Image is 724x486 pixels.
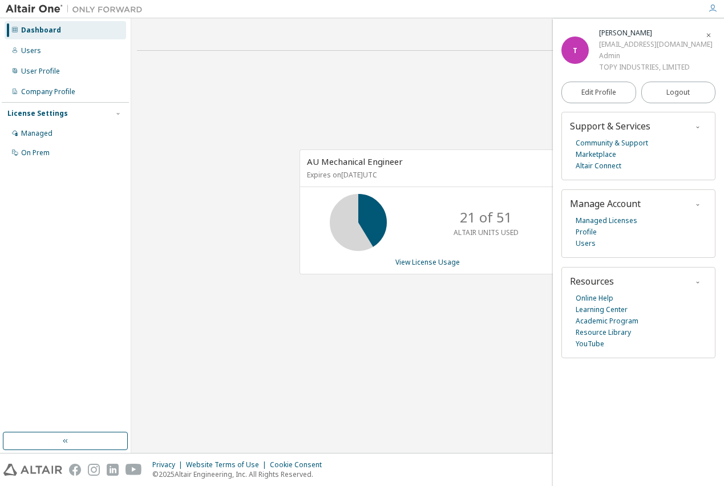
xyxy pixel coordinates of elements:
[576,304,628,315] a: Learning Center
[307,156,403,167] span: AU Mechanical Engineer
[576,327,631,338] a: Resource Library
[270,460,329,469] div: Cookie Consent
[307,170,546,180] p: Expires on [DATE] UTC
[21,26,61,35] div: Dashboard
[21,67,60,76] div: User Profile
[576,293,613,304] a: Online Help
[666,87,690,98] span: Logout
[152,460,186,469] div: Privacy
[576,160,621,172] a: Altair Connect
[570,120,650,132] span: Support & Services
[561,82,636,103] a: Edit Profile
[7,109,68,118] div: License Settings
[576,149,616,160] a: Marketplace
[186,460,270,469] div: Website Terms of Use
[641,82,716,103] button: Logout
[576,338,604,350] a: YouTube
[581,88,616,97] span: Edit Profile
[126,464,142,476] img: youtube.svg
[88,464,100,476] img: instagram.svg
[599,27,713,39] div: Takayuki Nonaka
[395,257,460,267] a: View License Usage
[21,87,75,96] div: Company Profile
[576,137,648,149] a: Community & Support
[570,197,641,210] span: Manage Account
[107,464,119,476] img: linkedin.svg
[21,46,41,55] div: Users
[576,226,597,238] a: Profile
[576,215,637,226] a: Managed Licenses
[454,228,519,237] p: ALTAIR UNITS USED
[69,464,81,476] img: facebook.svg
[21,129,52,138] div: Managed
[576,238,596,249] a: Users
[3,464,62,476] img: altair_logo.svg
[460,208,512,227] p: 21 of 51
[21,148,50,157] div: On Prem
[576,315,638,327] a: Academic Program
[6,3,148,15] img: Altair One
[152,469,329,479] p: © 2025 Altair Engineering, Inc. All Rights Reserved.
[573,46,577,55] span: T
[599,50,713,62] div: Admin
[599,62,713,73] div: TOPY INDUSTRIES, LIMITED
[570,275,614,287] span: Resources
[599,39,713,50] div: [EMAIL_ADDRESS][DOMAIN_NAME]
